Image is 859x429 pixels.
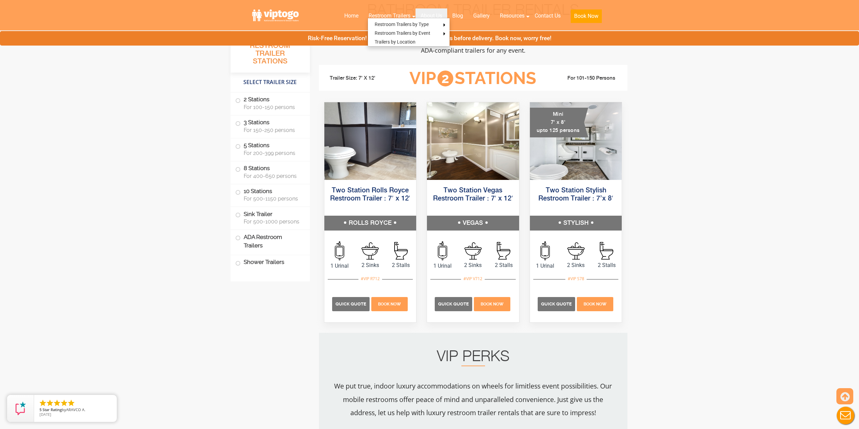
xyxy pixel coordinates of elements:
span: 1 Urinal [530,262,561,270]
label: 10 Stations [235,184,305,205]
a: Book Now [566,8,607,27]
span: 2 Sinks [458,261,488,269]
div: Mini 7' x 8' upto 125 persons [530,108,588,137]
h4: Select Trailer Size [231,76,310,89]
h5: STYLISH [530,216,622,231]
span: For 500-1000 persons [244,218,302,225]
h3: VIP Stations [399,69,547,88]
p: We put true, indoor luxury accommodations on wheels for limitless event possibilities. Our mobile... [332,379,614,419]
h5: VEGAS [427,216,519,231]
h5: ROLLS ROYCE [324,216,417,231]
span: For 100-150 persons [244,104,302,110]
label: ADA Restroom Trailers [235,230,305,253]
div: #VIP R712 [358,274,382,283]
span: 5 [39,407,42,412]
img: an icon of urinal [540,241,550,260]
span: ARAVCO A. [66,407,85,412]
h3: All Portable Restroom Trailer Stations [231,32,310,73]
li:  [39,399,47,407]
span: Star Rating [43,407,62,412]
a: Two Station Stylish Restroom Trailer : 7’x 8′ [538,187,613,202]
img: an icon of urinal [335,241,344,260]
a: Quick Quote [332,300,371,307]
img: A mini restroom trailer with two separate stations and separate doors for males and females [530,102,622,180]
li: Trailer Size: 7' X 12' [324,68,399,88]
a: Restroom Trailers by Event [368,29,437,37]
a: Trailers by Location [368,37,422,46]
span: Book Now [584,302,607,306]
a: Gallery [468,8,495,23]
a: About Us [415,8,447,23]
label: 2 Stations [235,92,305,113]
img: an icon of sink [361,242,379,260]
span: 2 Stalls [488,261,519,269]
span: For 150-250 persons [244,127,302,133]
span: Quick Quote [438,301,469,306]
span: 1 Urinal [324,262,355,270]
a: Book Now [370,300,408,307]
a: Contact Us [530,8,566,23]
img: an icon of sink [567,242,585,260]
a: Book Now [576,300,614,307]
span: [DATE] [39,412,51,417]
span: 2 Sinks [355,261,385,269]
span: Book Now [481,302,504,306]
label: 5 Stations [235,138,305,159]
span: 2 [437,71,453,86]
img: an icon of stall [497,242,510,260]
span: 2 Stalls [385,261,416,269]
a: Restroom Trailers [364,8,415,23]
li:  [60,399,68,407]
a: Resources [495,8,530,23]
span: For 500-1150 persons [244,195,302,202]
a: Book Now [473,300,511,307]
span: Quick Quote [541,301,572,306]
img: Side view of two station restroom trailer with separate doors for males and females [324,102,417,180]
li: For 101-150 Persons [547,74,623,82]
img: Review Rating [14,402,27,415]
div: #VIP S78 [565,274,587,283]
li:  [46,399,54,407]
span: 1 Urinal [427,262,458,270]
h2: VIP PERKS [332,350,614,366]
a: Restroom Trailers by Type [368,20,435,29]
span: For 200-399 persons [244,150,302,156]
a: Quick Quote [435,300,473,307]
a: Two Station Vegas Restroom Trailer : 7′ x 12′ [433,187,513,202]
span: by [39,408,111,412]
button: Book Now [571,9,602,23]
img: an icon of stall [394,242,408,260]
span: Book Now [378,302,401,306]
img: an icon of urinal [438,241,447,260]
span: Quick Quote [335,301,366,306]
label: 3 Stations [235,115,305,136]
img: an icon of sink [464,242,482,260]
div: #VIP V712 [461,274,485,283]
a: Home [339,8,364,23]
button: Live Chat [832,402,859,429]
img: Side view of two station restroom trailer with separate doors for males and females [427,102,519,180]
img: an icon of stall [600,242,613,260]
li:  [53,399,61,407]
label: Shower Trailers [235,255,305,270]
a: Two Station Rolls Royce Restroom Trailer : 7′ x 12′ [330,187,410,202]
a: Blog [447,8,468,23]
a: Quick Quote [538,300,576,307]
span: 2 Sinks [561,261,591,269]
span: 2 Stalls [591,261,622,269]
li:  [67,399,75,407]
span: For 400-650 persons [244,173,302,179]
label: 8 Stations [235,161,305,182]
label: Sink Trailer [235,207,305,228]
